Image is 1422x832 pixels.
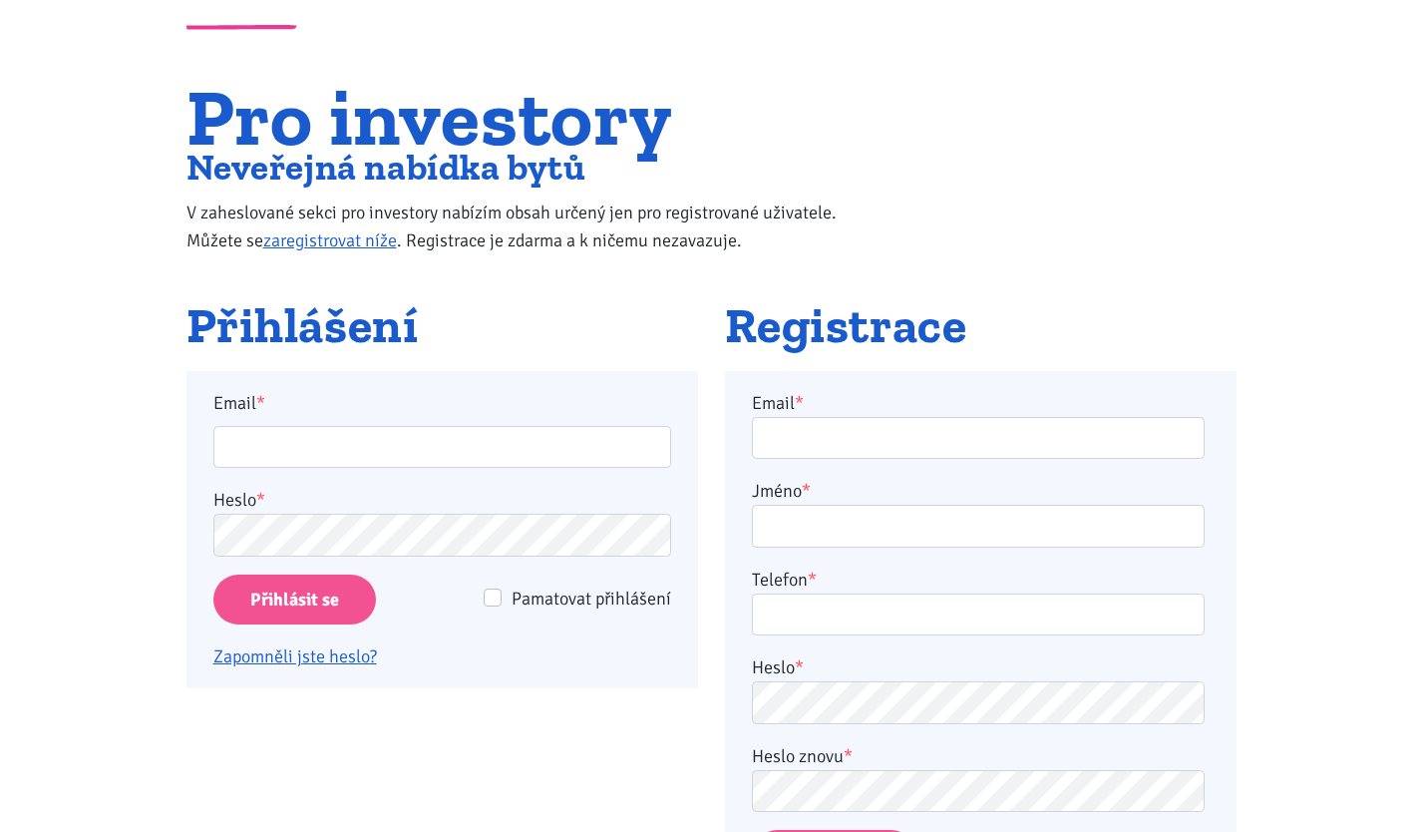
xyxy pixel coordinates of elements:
[795,392,804,414] abbr: required
[186,151,878,184] h2: Neveřejná nabídka bytů
[752,566,817,594] label: Telefon
[199,389,684,417] label: Email
[186,299,698,353] h2: Přihlášení
[263,229,397,251] a: zaregistrovat níže
[752,477,811,505] label: Jméno
[808,569,817,591] abbr: required
[752,653,804,681] label: Heslo
[725,299,1237,353] h2: Registrace
[186,199,878,254] p: V zaheslované sekci pro investory nabízím obsah určený jen pro registrované uživatele. Můžete se ...
[795,656,804,678] abbr: required
[213,575,376,625] input: Přihlásit se
[512,588,671,610] span: Pamatovat přihlášení
[802,480,811,502] abbr: required
[213,486,265,514] label: Heslo
[186,84,878,151] h1: Pro investory
[752,389,804,417] label: Email
[844,745,853,767] abbr: required
[213,645,377,667] a: Zapomněli jste heslo?
[752,742,853,770] label: Heslo znovu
